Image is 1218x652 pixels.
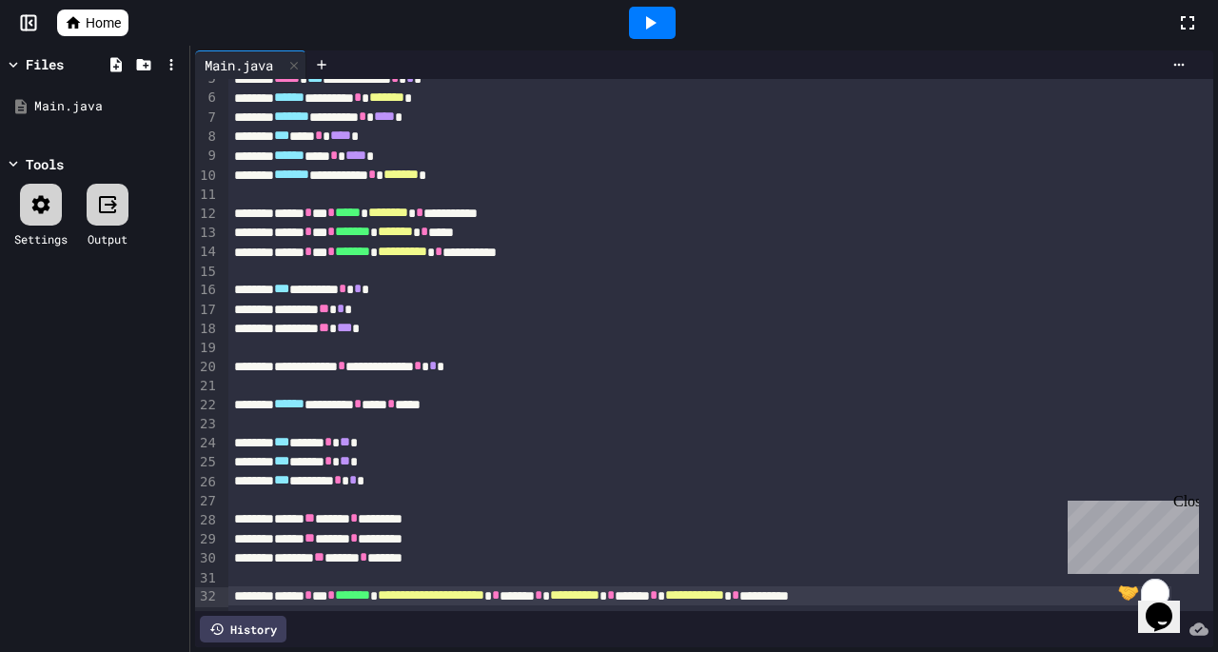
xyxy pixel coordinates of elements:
[195,377,219,396] div: 21
[195,549,219,568] div: 30
[26,54,64,74] div: Files
[195,320,219,339] div: 18
[195,128,219,147] div: 8
[195,167,219,186] div: 10
[195,69,219,89] div: 5
[195,530,219,549] div: 29
[195,301,219,320] div: 17
[195,243,219,262] div: 14
[195,263,219,282] div: 15
[86,13,121,32] span: Home
[195,281,219,300] div: 16
[57,10,128,36] a: Home
[1138,576,1199,633] iframe: chat widget
[8,8,131,121] div: Chat with us now!Close
[195,50,306,79] div: Main.java
[195,453,219,472] div: 25
[26,154,64,174] div: Tools
[200,616,286,642] div: History
[195,511,219,530] div: 28
[195,434,219,453] div: 24
[1060,493,1199,574] iframe: chat widget
[195,473,219,492] div: 26
[195,569,219,588] div: 31
[195,205,219,224] div: 12
[88,230,128,247] div: Output
[195,55,283,75] div: Main.java
[195,224,219,243] div: 13
[195,415,219,434] div: 23
[195,396,219,415] div: 22
[195,339,219,358] div: 19
[195,147,219,166] div: 9
[195,186,219,205] div: 11
[195,358,219,377] div: 20
[34,97,183,116] div: Main.java
[195,89,219,108] div: 6
[195,587,219,606] div: 32
[195,109,219,128] div: 7
[14,230,68,247] div: Settings
[195,492,219,511] div: 27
